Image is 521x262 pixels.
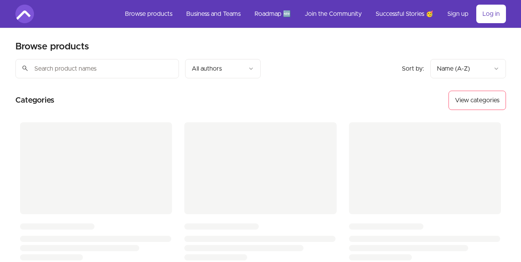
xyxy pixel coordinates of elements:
[448,91,506,110] button: View categories
[15,91,54,110] h2: Categories
[22,63,29,74] span: search
[369,5,440,23] a: Successful Stories 🥳
[15,41,89,53] h2: Browse products
[15,59,179,78] input: Search product names
[298,5,368,23] a: Join the Community
[180,5,247,23] a: Business and Teams
[119,5,179,23] a: Browse products
[185,59,261,78] button: Filter by author
[441,5,475,23] a: Sign up
[402,66,424,72] span: Sort by:
[430,59,506,78] button: Product sort options
[15,5,34,23] img: Amigoscode logo
[119,5,506,23] nav: Main
[248,5,297,23] a: Roadmap 🆕
[476,5,506,23] a: Log in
